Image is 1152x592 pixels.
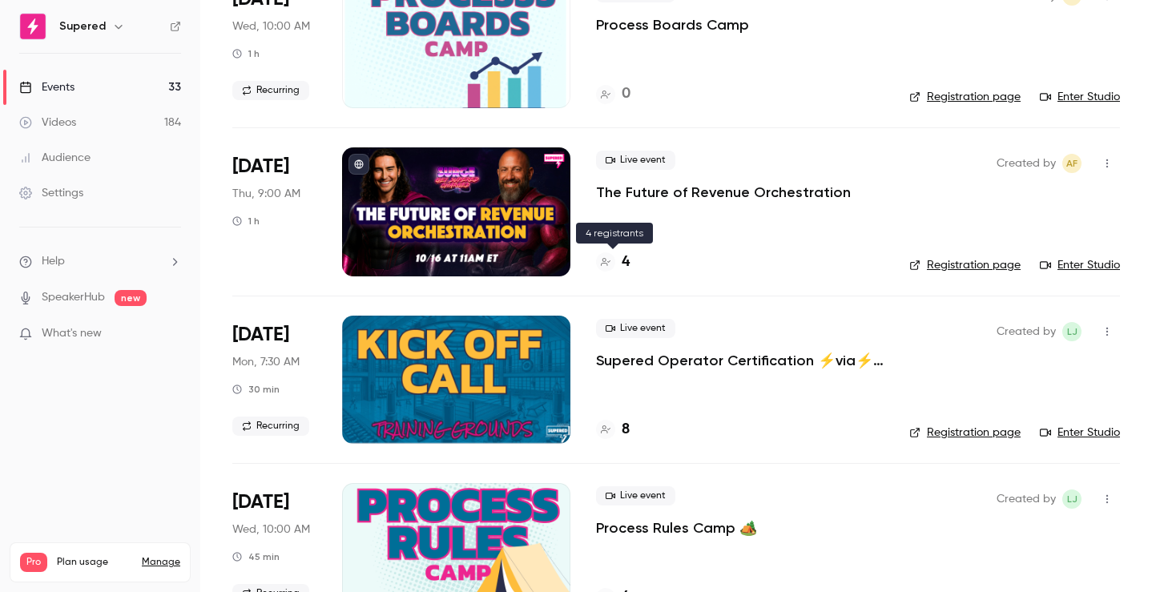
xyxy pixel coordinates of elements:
img: Supered [20,14,46,39]
span: Mon, 7:30 AM [232,354,300,370]
iframe: Noticeable Trigger [162,327,181,341]
span: Ashley Freter [1062,154,1082,173]
div: Events [19,79,75,95]
a: SpeakerHub [42,289,105,306]
span: [DATE] [232,322,289,348]
span: Live event [596,151,675,170]
span: [DATE] [232,489,289,515]
a: Registration page [909,257,1021,273]
span: Plan usage [57,556,132,569]
span: Wed, 10:00 AM [232,18,310,34]
h4: 4 [622,252,630,273]
span: Created by [997,154,1056,173]
div: Audience [19,150,91,166]
span: Live event [596,486,675,505]
span: new [115,290,147,306]
span: Thu, 9:00 AM [232,186,300,202]
span: LJ [1067,489,1077,509]
span: Lindsay John [1062,489,1082,509]
div: 1 h [232,47,260,60]
span: What's new [42,325,102,342]
span: Live event [596,319,675,338]
a: Process Boards Camp [596,15,749,34]
a: Manage [142,556,180,569]
a: Process Rules Camp 🏕️ [596,518,757,538]
span: Recurring [232,417,309,436]
div: 1 h [232,215,260,228]
div: Oct 16 Thu, 11:00 AM (America/New York) [232,147,316,276]
span: Lindsay John [1062,322,1082,341]
div: Oct 20 Mon, 9:30 AM (America/New York) [232,316,316,444]
span: LJ [1067,322,1077,341]
h4: 0 [622,83,630,105]
div: 45 min [232,550,280,563]
h4: 8 [622,419,630,441]
span: AF [1066,154,1077,173]
span: [DATE] [232,154,289,179]
a: The Future of Revenue Orchestration [596,183,851,202]
a: 4 [596,252,630,273]
a: Enter Studio [1040,89,1120,105]
div: 30 min [232,383,280,396]
a: 8 [596,419,630,441]
a: 0 [596,83,630,105]
span: Recurring [232,81,309,100]
h6: Supered [59,18,106,34]
a: Enter Studio [1040,257,1120,273]
a: Supered Operator Certification ⚡️via⚡️ Training Grounds: Kickoff Call [596,351,884,370]
a: Registration page [909,89,1021,105]
a: Enter Studio [1040,425,1120,441]
div: Videos [19,115,76,131]
li: help-dropdown-opener [19,253,181,270]
span: Wed, 10:00 AM [232,522,310,538]
span: Pro [20,553,47,572]
div: Settings [19,185,83,201]
span: Created by [997,322,1056,341]
span: Help [42,253,65,270]
span: Created by [997,489,1056,509]
a: Registration page [909,425,1021,441]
